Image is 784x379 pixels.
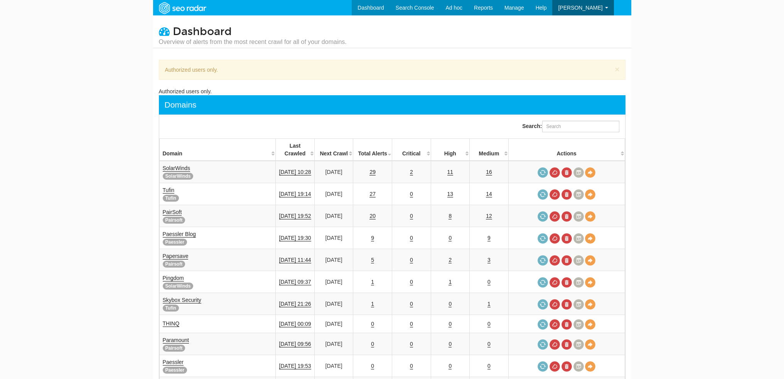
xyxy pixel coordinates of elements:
a: 0 [448,235,452,241]
td: [DATE] [314,355,353,377]
a: Cancel in-progress audit [550,361,560,372]
a: 11 [447,169,454,175]
a: Request a crawl [538,233,548,244]
a: Cancel in-progress audit [550,339,560,350]
a: 0 [410,321,413,327]
a: 0 [410,213,413,219]
span: Tufin [163,305,179,312]
a: Request a crawl [538,255,548,266]
span: Pairsoft [163,345,185,352]
a: 9 [487,235,491,241]
a: Request a crawl [538,339,548,350]
td: [DATE] [314,249,353,271]
a: Tufin [163,187,175,194]
a: Cancel in-progress audit [550,299,560,310]
th: Actions: activate to sort column ascending [508,139,625,161]
span: Help [536,5,547,11]
a: View Domain Overview [585,277,595,288]
a: [DATE] 19:14 [279,191,311,197]
span: Tufin [163,195,179,202]
a: Cancel in-progress audit [550,233,560,244]
a: 20 [369,213,376,219]
th: Medium: activate to sort column descending [470,139,509,161]
th: High: activate to sort column descending [431,139,470,161]
a: View Domain Overview [585,339,595,350]
a: THINQ [163,320,180,327]
a: View Domain Overview [585,361,595,372]
a: Pingdom [163,275,184,281]
a: Cancel in-progress audit [550,277,560,288]
span: Dashboard [173,25,232,38]
a: 5 [371,257,374,263]
a: Cancel in-progress audit [550,255,560,266]
a: 0 [448,341,452,347]
a: Skybox Security [163,297,201,303]
a: Cancel in-progress audit [550,211,560,222]
a: Crawl History [573,319,584,330]
th: Domain: activate to sort column ascending [159,139,276,161]
a: Request a crawl [538,361,548,372]
a: Delete most recent audit [561,211,572,222]
a: 0 [448,301,452,307]
a: 2 [448,257,452,263]
a: Request a crawl [538,319,548,330]
span: Paessler [163,239,187,246]
a: [DATE] 10:28 [279,169,311,175]
th: Next Crawl: activate to sort column descending [314,139,353,161]
a: 0 [410,235,413,241]
a: Delete most recent audit [561,189,572,200]
a: View Domain Overview [585,299,595,310]
td: [DATE] [314,227,353,249]
a: [DATE] 09:56 [279,341,311,347]
a: 16 [486,169,492,175]
a: 0 [410,279,413,285]
a: 0 [448,363,452,369]
a: [DATE] 21:26 [279,301,311,307]
a: 8 [448,213,452,219]
span: Pairsoft [163,261,185,268]
a: [DATE] 19:30 [279,235,311,241]
a: Request a crawl [538,277,548,288]
th: Critical: activate to sort column descending [392,139,431,161]
span: SolarWinds [163,173,194,180]
a: 0 [487,363,491,369]
div: Authorized users only. [159,60,626,80]
a: 1 [448,279,452,285]
a: 1 [487,301,491,307]
td: [DATE] [314,161,353,183]
a: Request a crawl [538,299,548,310]
a: 2 [410,169,413,175]
a: 29 [369,169,376,175]
a: Delete most recent audit [561,167,572,178]
a: 0 [410,257,413,263]
a: Cancel in-progress audit [550,319,560,330]
a: Delete most recent audit [561,361,572,372]
a: 0 [371,341,374,347]
a: 13 [447,191,454,197]
a: 0 [371,363,374,369]
a: Cancel in-progress audit [550,189,560,200]
a: Crawl History [573,299,584,310]
a: Request a crawl [538,189,548,200]
a: View Domain Overview [585,319,595,330]
td: [DATE] [314,205,353,227]
a: [DATE] 19:52 [279,213,311,219]
a: Crawl History [573,233,584,244]
td: [DATE] [314,293,353,315]
img: SEORadar [156,1,209,15]
a: Delete most recent audit [561,233,572,244]
span: Ad hoc [445,5,462,11]
span: Manage [504,5,524,11]
a: Paessler Blog [163,231,196,238]
a: Crawl History [573,189,584,200]
a: SolarWinds [163,165,191,172]
span: SolarWinds [163,283,194,290]
th: Last Crawled: activate to sort column descending [276,139,315,161]
a: 12 [486,213,492,219]
a: [DATE] 00:09 [279,321,311,327]
a: Crawl History [573,339,584,350]
div: Authorized users only. [159,88,626,95]
a: [DATE] 19:53 [279,363,311,369]
a: 0 [410,301,413,307]
a: Delete most recent audit [561,319,572,330]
